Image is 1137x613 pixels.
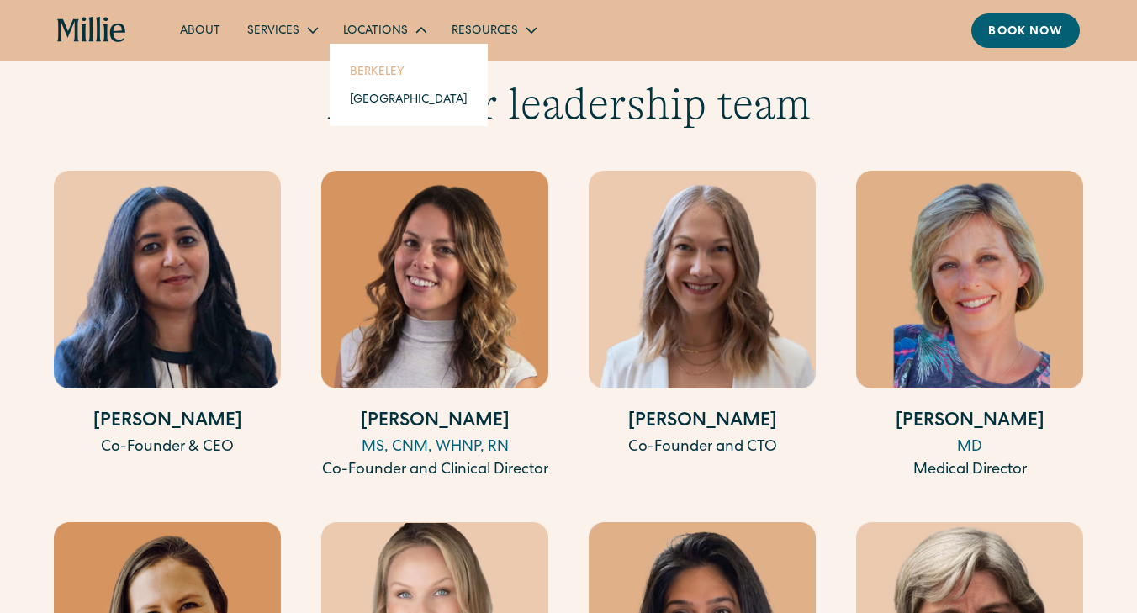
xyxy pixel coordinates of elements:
h4: [PERSON_NAME] [856,409,1083,436]
a: Book now [971,13,1080,48]
h4: [PERSON_NAME] [54,409,281,436]
div: Services [234,16,330,44]
div: Resources [438,16,548,44]
div: Medical Director [856,459,1083,482]
div: Co-Founder and CTO [589,436,816,459]
div: MD [856,436,1083,459]
div: Resources [452,23,518,40]
div: Co-Founder & CEO [54,436,281,459]
div: Locations [330,16,438,44]
a: About [167,16,234,44]
h4: [PERSON_NAME] [321,409,548,436]
div: Co-Founder and Clinical Director [321,459,548,482]
div: Locations [343,23,408,40]
a: home [57,17,126,44]
div: Book now [988,24,1063,41]
div: Services [247,23,299,40]
h3: Meet our leadership team [54,78,1083,130]
nav: Locations [330,44,488,126]
a: Berkeley [336,57,481,85]
a: [GEOGRAPHIC_DATA] [336,85,481,113]
div: MS, CNM, WHNP, RN [321,436,548,459]
h4: [PERSON_NAME] [589,409,816,436]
